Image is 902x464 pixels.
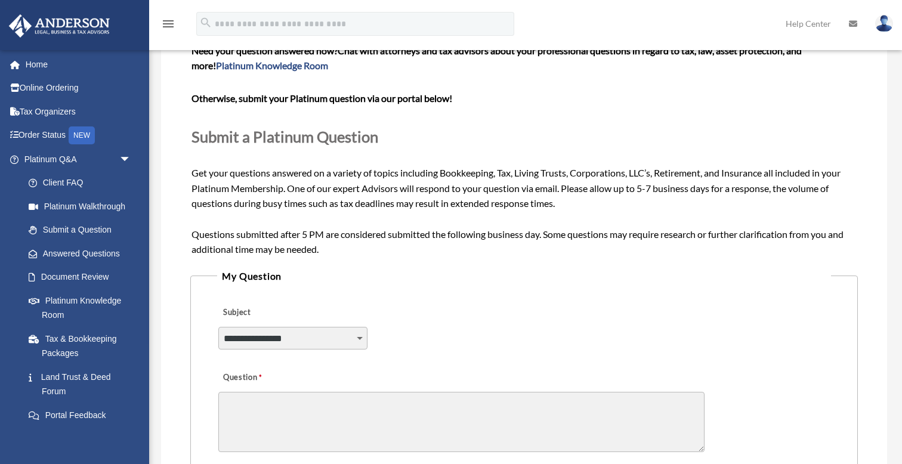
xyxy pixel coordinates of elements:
a: Submit a Question [17,218,143,242]
b: Otherwise, submit your Platinum question via our portal below! [191,92,452,104]
label: Question [218,370,311,386]
a: Home [8,52,149,76]
i: menu [161,17,175,31]
a: Online Ordering [8,76,149,100]
span: Get your questions answered on a variety of topics including Bookkeeping, Tax, Living Trusts, Cor... [191,45,857,255]
span: Submit a Platinum Question [191,128,378,146]
legend: My Question [217,268,830,284]
img: User Pic [875,15,893,32]
a: Land Trust & Deed Forum [17,365,149,403]
a: menu [161,21,175,31]
label: Subject [218,305,332,321]
a: Platinum Knowledge Room [216,60,328,71]
a: Order StatusNEW [8,123,149,148]
a: Platinum Walkthrough [17,194,149,218]
a: Client FAQ [17,171,149,195]
span: Need your question answered now? [191,45,338,56]
a: Platinum Q&Aarrow_drop_down [8,147,149,171]
div: NEW [69,126,95,144]
i: search [199,16,212,29]
a: Answered Questions [17,242,149,265]
span: arrow_drop_down [119,147,143,172]
a: Document Review [17,265,149,289]
a: Tax & Bookkeeping Packages [17,327,149,365]
a: Portal Feedback [17,403,149,427]
img: Anderson Advisors Platinum Portal [5,14,113,38]
a: Tax Organizers [8,100,149,123]
a: Platinum Knowledge Room [17,289,149,327]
